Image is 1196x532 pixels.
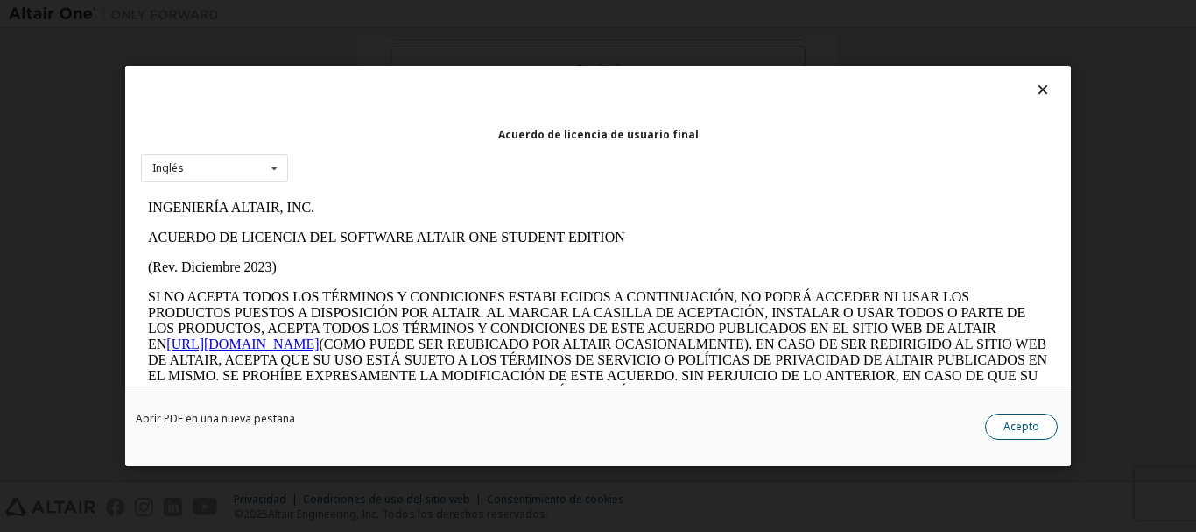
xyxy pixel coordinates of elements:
font: Acuerdo de licencia de usuario final [498,127,699,142]
a: [URL][DOMAIN_NAME] [25,144,178,159]
button: Acepto [985,414,1058,440]
font: ACUERDO DE LICENCIA DEL SOFTWARE ALTAIR ONE STUDENT EDITION [7,37,484,52]
font: (COMO PUEDE SER REUBICADO POR ALTAIR OCASIONALMENTE). EN CASO DE SER REDIRIGIDO AL SITIO WEB DE A... [7,144,906,222]
font: Abrir PDF en una nueva pestaña [136,411,295,426]
font: (Rev. Diciembre 2023) [7,67,136,82]
font: SI NO ACEPTA TODOS LOS TÉRMINOS Y CONDICIONES ESTABLECIDOS A CONTINUACIÓN, NO PODRÁ ACCEDER NI US... [7,96,884,159]
font: Acepto [1003,419,1039,434]
font: Inglés [152,160,184,175]
font: INGENIERÍA ALTAIR, INC. [7,7,173,22]
a: Abrir PDF en una nueva pestaña [136,414,295,424]
font: Este Acuerdo de Licencia del Software Altair One Student Edition (el "Acuerdo") se celebra entre ... [7,237,887,315]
